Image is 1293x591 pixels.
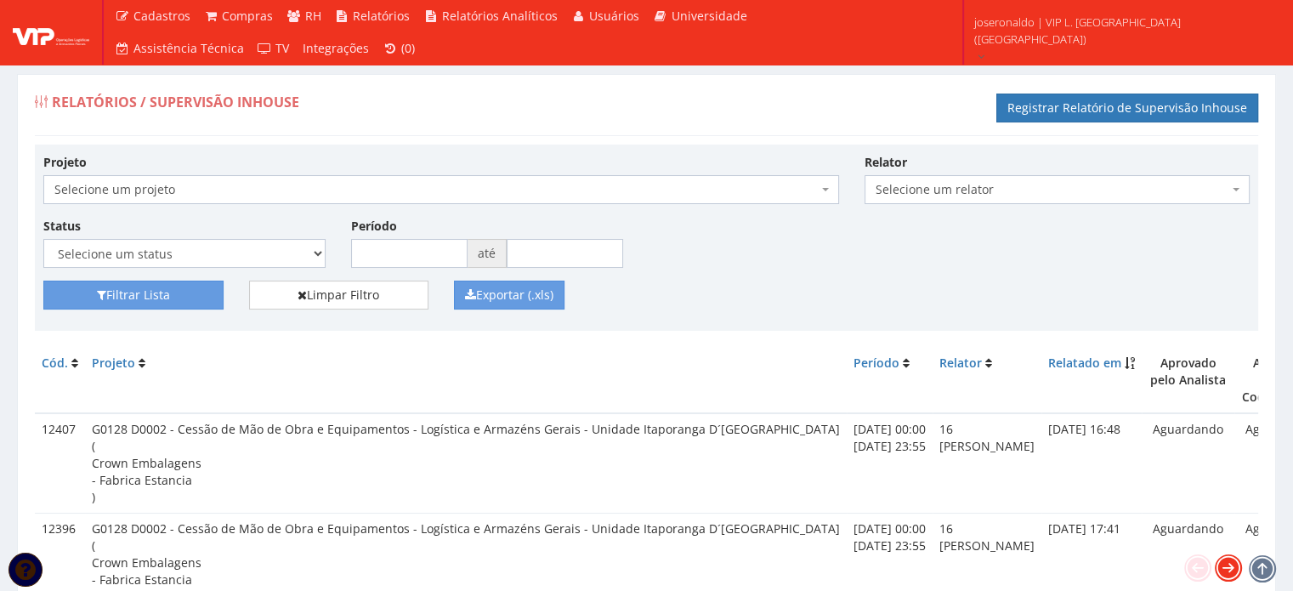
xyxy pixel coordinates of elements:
button: Exportar (.xls) [454,281,564,310]
a: Relatado em [1048,355,1121,371]
span: Cadastros [133,8,190,24]
img: logo [13,20,89,45]
td: [DATE] 00:00 [DATE] 23:55 [847,413,933,513]
td: [DATE] 16:48 [1041,413,1142,513]
label: Status [43,218,81,235]
td: Aguardando [1142,413,1234,513]
a: (0) [376,32,422,65]
a: Período [853,355,899,371]
span: Usuários [589,8,639,24]
span: RH [305,8,321,24]
span: Relatórios / Supervisão Inhouse [52,93,299,111]
span: Selecione um projeto [54,181,818,198]
th: Aprovado pelo Analista [1142,348,1234,413]
td: G0128 D0002 - Cessão de Mão de Obra e Equipamentos - Logística e Armazéns Gerais - Unidade Itapor... [85,413,847,513]
label: Relator [865,154,907,171]
a: Cód. [42,355,68,371]
td: 12407 [35,413,85,513]
span: Selecione um projeto [43,175,839,204]
span: Selecione um relator [876,181,1228,198]
span: Assistência Técnica [133,40,244,56]
span: Universidade [672,8,747,24]
span: TV [275,40,289,56]
td: 16 [PERSON_NAME] [933,413,1041,513]
label: Período [351,218,397,235]
span: Selecione um relator [865,175,1250,204]
span: até [468,239,507,268]
a: Projeto [92,355,135,371]
a: Registrar Relatório de Supervisão Inhouse [996,94,1258,122]
span: (0) [401,40,415,56]
span: Integrações [303,40,369,56]
a: Relator [939,355,982,371]
span: Relatórios [353,8,410,24]
button: Filtrar Lista [43,281,224,310]
a: Integrações [296,32,376,65]
span: Compras [222,8,273,24]
a: Assistência Técnica [108,32,251,65]
label: Projeto [43,154,87,171]
span: Relatórios Analíticos [442,8,558,24]
span: joseronaldo | VIP L. [GEOGRAPHIC_DATA] ([GEOGRAPHIC_DATA]) [974,14,1271,48]
a: Limpar Filtro [249,281,429,310]
a: TV [251,32,297,65]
